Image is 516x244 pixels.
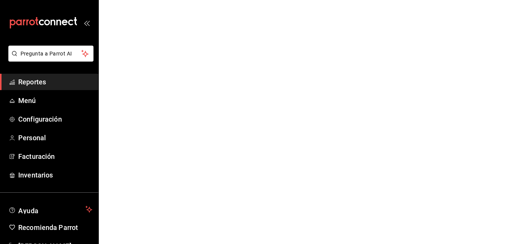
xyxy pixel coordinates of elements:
span: Inventarios [18,170,92,180]
button: Pregunta a Parrot AI [8,46,93,62]
span: Recomienda Parrot [18,222,92,233]
span: Menú [18,95,92,106]
span: Facturación [18,151,92,162]
span: Pregunta a Parrot AI [21,50,82,58]
span: Reportes [18,77,92,87]
span: Configuración [18,114,92,124]
a: Pregunta a Parrot AI [5,55,93,63]
button: open_drawer_menu [84,20,90,26]
span: Ayuda [18,205,82,214]
span: Personal [18,133,92,143]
